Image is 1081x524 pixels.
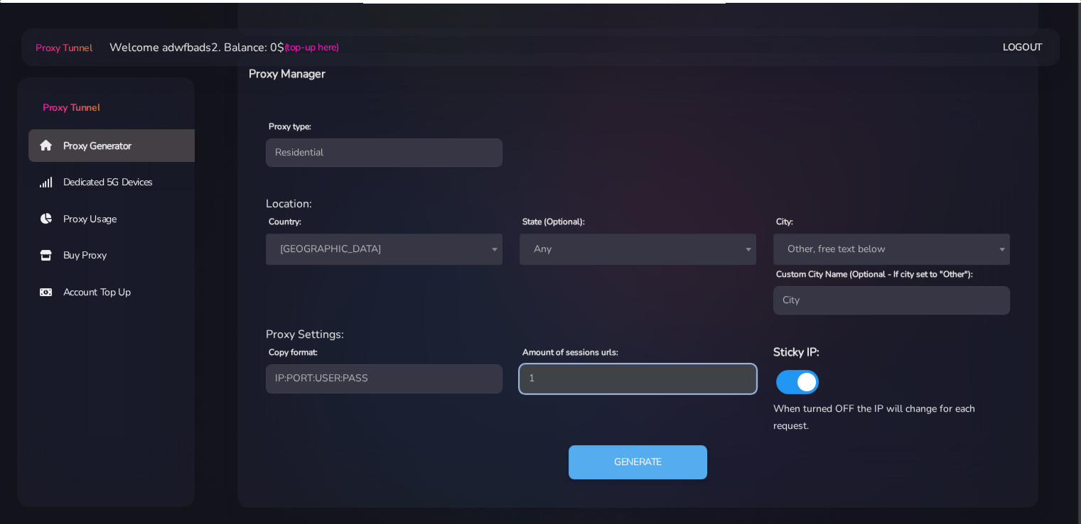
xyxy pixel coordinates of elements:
label: City: [776,215,793,228]
input: City [773,286,1010,315]
label: Amount of sessions urls: [522,346,618,359]
span: When turned OFF the IP will change for each request. [773,402,975,432]
label: Copy format: [269,346,318,359]
a: Dedicated 5G Devices [28,166,206,199]
span: Any [528,239,748,259]
a: Proxy Tunnel [17,77,195,115]
span: United States of America [266,234,502,265]
button: Generate [569,445,707,479]
span: Any [520,234,756,265]
a: Proxy Usage [28,203,206,236]
div: Location: [257,195,1018,212]
li: Welcome adwfbads2. Balance: 0$ [92,39,339,56]
span: Proxy Tunnel [43,101,100,114]
label: Proxy type: [269,120,311,133]
label: Custom City Name (Optional - If city set to "Other"): [776,268,973,280]
label: Country: [269,215,301,228]
h6: Proxy Manager [249,65,696,83]
span: Other, free text below [773,234,1010,265]
span: Proxy Tunnel [36,41,92,55]
a: Buy Proxy [28,239,206,272]
span: Other, free text below [782,239,1001,259]
iframe: Webchat Widget [871,292,1063,506]
a: Proxy Generator [28,129,206,162]
a: Logout [1003,34,1043,60]
div: Proxy Settings: [257,326,1018,343]
a: (top-up here) [284,40,339,55]
span: United States of America [274,239,494,259]
a: Account Top Up [28,276,206,309]
a: Proxy Tunnel [33,36,92,59]
label: State (Optional): [522,215,585,228]
h6: Sticky IP: [773,343,1010,361]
